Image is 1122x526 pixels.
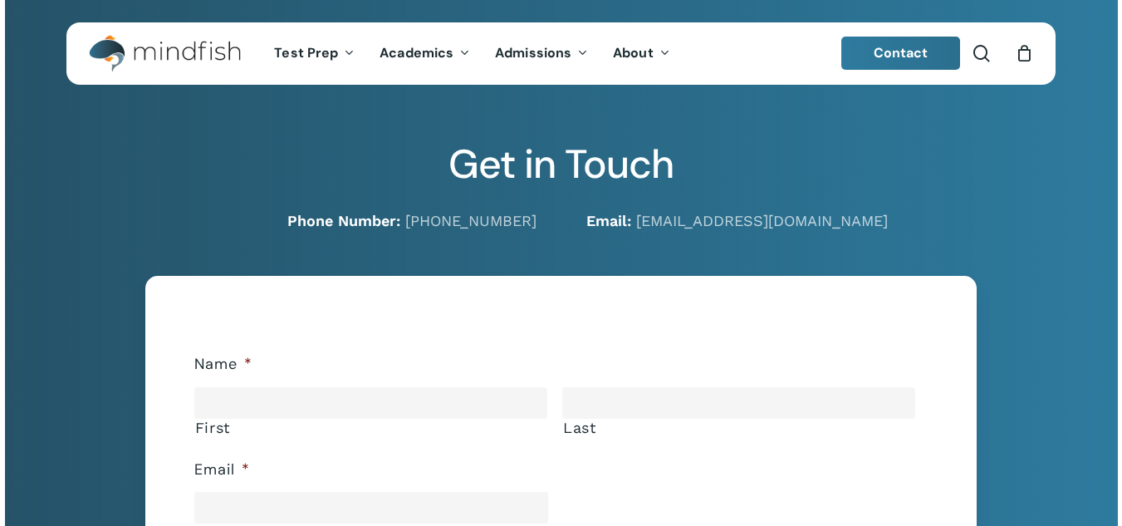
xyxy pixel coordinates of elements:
a: About [600,47,683,61]
label: Last [563,420,915,436]
span: About [613,44,654,61]
strong: Phone Number: [287,212,400,229]
a: Admissions [483,47,600,61]
a: Contact [841,37,961,70]
iframe: Chatbot [746,403,1099,503]
span: Admissions [495,44,571,61]
label: First [195,420,547,436]
a: [EMAIL_ADDRESS][DOMAIN_NAME] [636,212,888,229]
strong: Email: [586,212,631,229]
nav: Main Menu [262,22,682,85]
label: Name [194,355,252,374]
a: Test Prep [262,47,367,61]
header: Main Menu [66,22,1056,85]
h2: Get in Touch [66,140,1056,189]
a: Academics [367,47,483,61]
span: Academics [380,44,453,61]
a: [PHONE_NUMBER] [405,212,537,229]
label: Email [194,460,250,479]
span: Test Prep [274,44,338,61]
a: Cart [1015,44,1033,62]
span: Contact [874,44,928,61]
